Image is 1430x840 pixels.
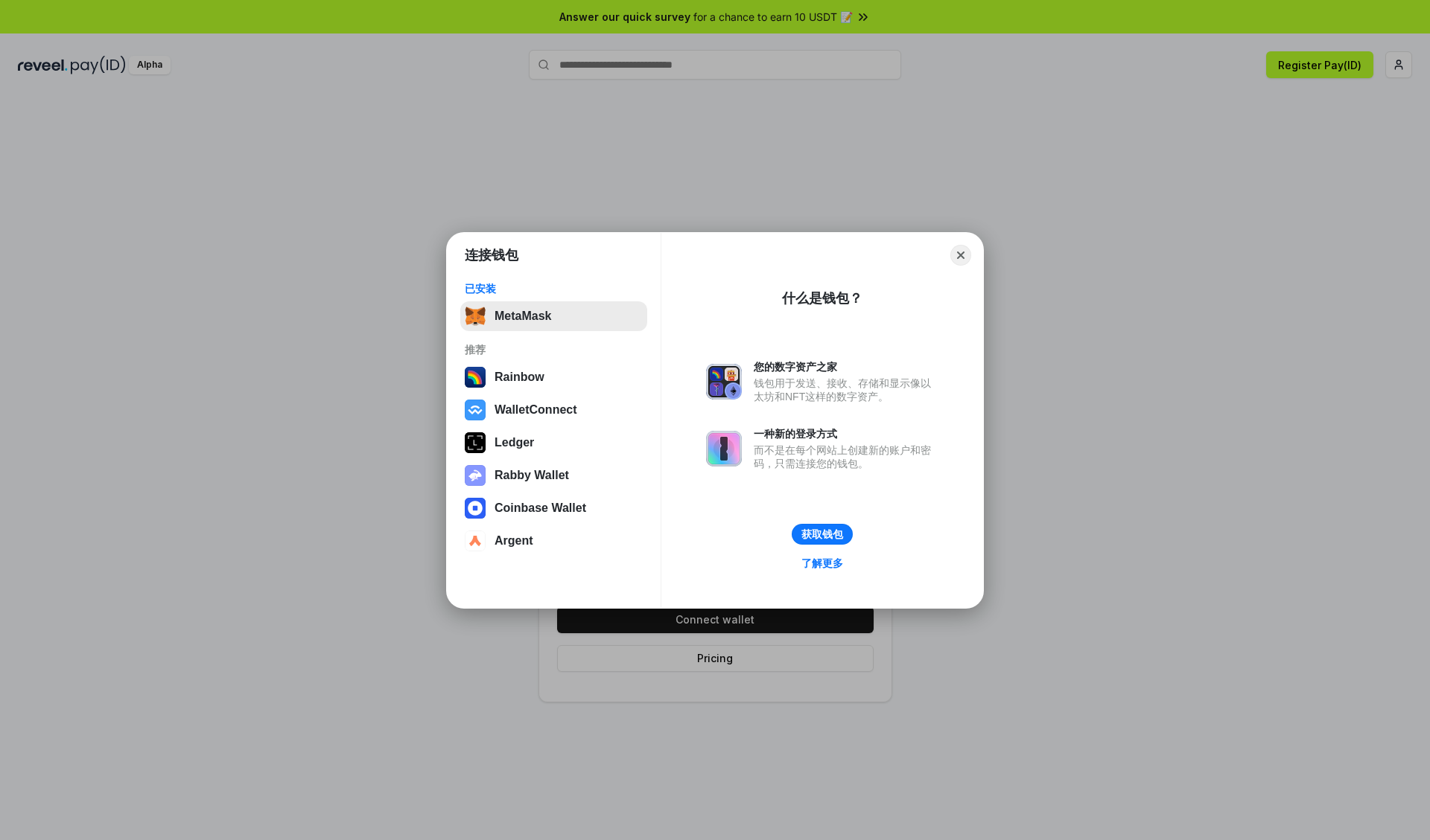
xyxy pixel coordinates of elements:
[465,498,486,519] img: svg+xml,%3Csvg%20width%3D%2228%22%20height%3D%2228%22%20viewBox%3D%220%200%2028%2028%22%20fill%3D...
[460,493,647,523] button: Coinbase Wallet
[754,427,938,440] div: 一种新的登录方式
[950,245,971,266] button: Close
[460,395,647,425] button: WalletConnect
[495,469,569,482] div: Rabby Wallet
[706,364,742,400] img: svg+xml,%3Csvg%20xmlns%3D%22http%3A%2F%2Fwww.w3.org%2F2000%2Fsvg%22%20fill%3D%22none%22%20viewBox...
[465,400,486,420] img: svg+xml,%3Csvg%20width%3D%2228%22%20height%3D%2228%22%20viewBox%3D%220%200%2028%2028%22%20fill%3D...
[465,246,518,264] h1: 连接钱包
[792,524,853,545] button: 获取钱包
[706,431,742,467] img: svg+xml,%3Csvg%20xmlns%3D%22http%3A%2F%2Fwww.w3.org%2F2000%2Fsvg%22%20fill%3D%22none%22%20viewBox...
[465,306,486,327] img: svg+xml,%3Csvg%20fill%3D%22none%22%20height%3D%2233%22%20viewBox%3D%220%200%2035%2033%22%20width%...
[460,362,647,392] button: Rainbow
[754,443,938,470] div: 而不是在每个网站上创建新的账户和密码，只需连接您的钱包。
[801,528,843,541] div: 获取钱包
[460,461,647,490] button: Rabby Wallet
[460,428,647,458] button: Ledger
[782,289,862,307] div: 什么是钱包？
[465,343,643,356] div: 推荐
[495,501,586,515] div: Coinbase Wallet
[465,367,486,388] img: svg+xml,%3Csvg%20width%3D%22120%22%20height%3D%22120%22%20viewBox%3D%220%200%20120%20120%22%20fil...
[460,526,647,556] button: Argent
[754,360,938,373] div: 您的数字资产之家
[801,557,843,570] div: 了解更多
[495,371,544,384] div: Rainbow
[460,301,647,331] button: MetaMask
[495,403,577,417] div: WalletConnect
[495,310,551,323] div: MetaMask
[495,534,533,548] div: Argent
[465,432,486,453] img: svg+xml,%3Csvg%20xmlns%3D%22http%3A%2F%2Fwww.w3.org%2F2000%2Fsvg%22%20width%3D%2228%22%20height%3...
[495,436,534,449] div: Ledger
[465,530,486,551] img: svg+xml,%3Csvg%20width%3D%2228%22%20height%3D%2228%22%20viewBox%3D%220%200%2028%2028%22%20fill%3D...
[792,554,852,573] a: 了解更多
[754,376,938,403] div: 钱包用于发送、接收、存储和显示像以太坊和NFT这样的数字资产。
[465,465,486,486] img: svg+xml,%3Csvg%20xmlns%3D%22http%3A%2F%2Fwww.w3.org%2F2000%2Fsvg%22%20fill%3D%22none%22%20viewBox...
[465,282,643,295] div: 已安装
